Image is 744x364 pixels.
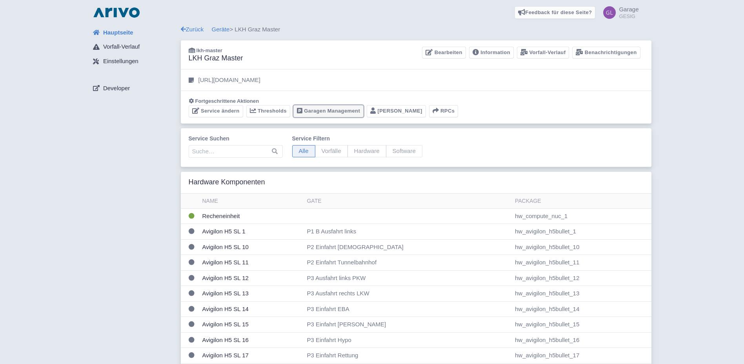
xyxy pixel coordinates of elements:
[103,84,130,93] span: Developer
[189,145,283,158] input: Suche…
[199,255,304,271] td: Avigilon H5 SL 11
[304,317,511,333] td: P3 Einfahrt [PERSON_NAME]
[91,6,142,19] img: logo
[304,255,511,271] td: P2 Einfahrt Tunnelbahnhof
[87,81,181,96] a: Developer
[199,224,304,240] td: Avigilon H5 SL 1
[189,105,243,117] a: Service ändern
[212,26,230,33] a: Geräte
[304,286,511,302] td: P3 Ausfahrt rechts LKW
[512,348,651,364] td: hw_avigilon_h5bullet_17
[619,14,638,19] small: GESIG
[512,317,651,333] td: hw_avigilon_h5bullet_15
[199,286,304,302] td: Avigilon H5 SL 13
[304,332,511,348] td: P3 Einfahrt Hypo
[304,224,511,240] td: P1 B Ausfahrt links
[199,348,304,364] td: Avigilon H5 SL 17
[87,54,181,69] a: Einstellungen
[304,194,511,209] th: Gate
[572,47,640,59] a: Benachrichtigungen
[515,6,596,19] a: Feedback für diese Seite?
[512,255,651,271] td: hw_avigilon_h5bullet_11
[367,105,426,117] a: [PERSON_NAME]
[103,42,140,51] span: Vorfall-Verlauf
[347,145,386,157] span: Hardware
[103,28,133,37] span: Hauptseite
[304,239,511,255] td: P2 Einfahrt [DEMOGRAPHIC_DATA]
[304,348,511,364] td: P3 Einfahrt Rettung
[199,194,304,209] th: Name
[512,194,651,209] th: Package
[512,332,651,348] td: hw_avigilon_h5bullet_16
[469,47,514,59] a: Information
[512,286,651,302] td: hw_avigilon_h5bullet_13
[103,57,138,66] span: Einstellungen
[87,40,181,55] a: Vorfall-Verlauf
[199,208,304,224] td: Recheneinheit
[293,105,364,117] a: Garagen Management
[512,224,651,240] td: hw_avigilon_h5bullet_1
[304,270,511,286] td: P3 Ausfahrt links PKW
[189,178,265,187] h3: Hardware Komponenten
[512,239,651,255] td: hw_avigilon_h5bullet_10
[315,145,348,157] span: Vorfälle
[199,270,304,286] td: Avigilon H5 SL 12
[181,25,651,34] div: > LKH Graz Master
[422,47,466,59] a: Bearbeiten
[199,301,304,317] td: Avigilon H5 SL 14
[512,301,651,317] td: hw_avigilon_h5bullet_14
[304,301,511,317] td: P3 Einfahrt EBA
[87,25,181,40] a: Hauptseite
[512,270,651,286] td: hw_avigilon_h5bullet_12
[196,47,222,53] span: lkh-master
[292,135,422,143] label: Service filtern
[246,105,290,117] a: Thresholds
[598,6,638,19] a: Garage GESIG
[195,98,259,104] span: Fortgeschrittene Aktionen
[199,317,304,333] td: Avigilon H5 SL 15
[189,135,283,143] label: Service suchen
[429,105,458,117] button: RPCs
[199,239,304,255] td: Avigilon H5 SL 10
[292,145,315,157] span: Alle
[189,54,243,63] h3: LKH Graz Master
[619,6,638,13] span: Garage
[198,76,260,85] p: [URL][DOMAIN_NAME]
[386,145,422,157] span: Software
[181,26,204,33] a: Zurück
[517,47,569,59] a: Vorfall-Verlauf
[199,332,304,348] td: Avigilon H5 SL 16
[512,208,651,224] td: hw_compute_nuc_1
